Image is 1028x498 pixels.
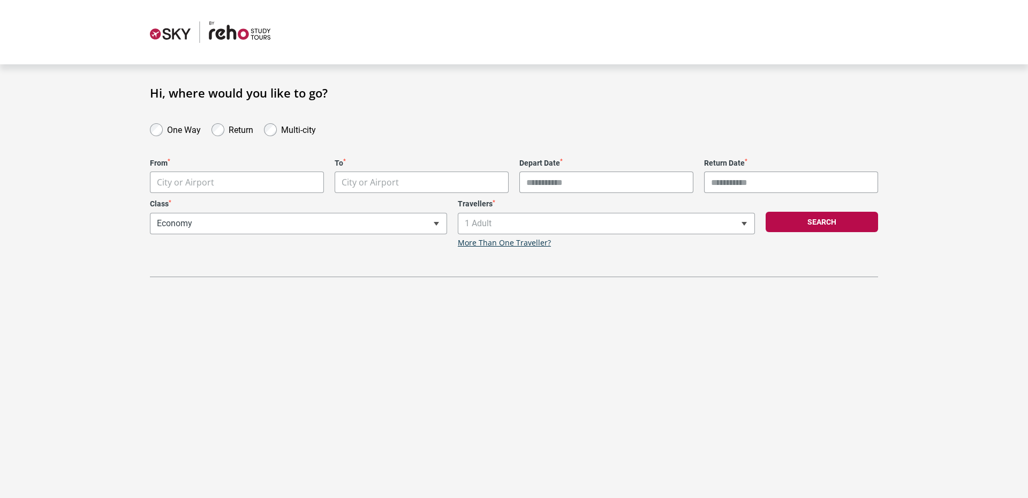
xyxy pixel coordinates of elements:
[335,172,508,193] span: City or Airport
[150,159,324,168] label: From
[519,159,693,168] label: Depart Date
[150,172,323,193] span: City or Airport
[335,159,509,168] label: To
[335,172,509,193] span: City or Airport
[157,176,214,188] span: City or Airport
[458,239,551,248] a: More Than One Traveller?
[229,122,253,135] label: Return
[150,172,324,193] span: City or Airport
[458,213,754,234] span: 1 Adult
[150,213,447,234] span: Economy
[150,86,878,100] h1: Hi, where would you like to go?
[150,199,447,209] label: Class
[704,159,878,168] label: Return Date
[281,122,316,135] label: Multi-city
[458,199,755,209] label: Travellers
[342,176,399,188] span: City or Airport
[167,122,201,135] label: One Way
[150,213,447,234] span: Economy
[766,212,878,232] button: Search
